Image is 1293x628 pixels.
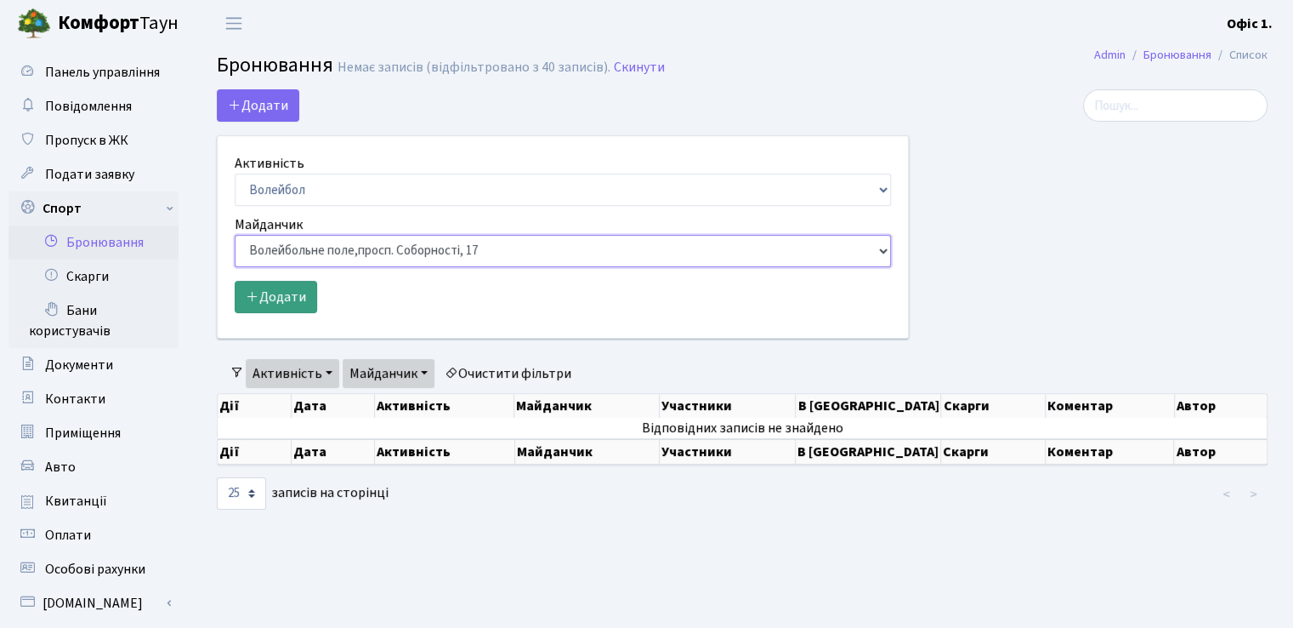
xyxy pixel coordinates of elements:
[246,359,339,388] a: Активність
[217,50,333,80] span: Бронювання
[375,394,515,418] th: Активність
[1094,46,1126,64] a: Admin
[45,63,160,82] span: Панель управління
[343,359,434,388] a: Майданчик
[217,89,299,122] button: Додати
[1083,89,1267,122] input: Пошук...
[218,394,292,418] th: Дії
[9,55,179,89] a: Панель управління
[660,394,797,418] th: Участники
[375,439,515,465] th: Активність
[796,394,941,418] th: В [GEOGRAPHIC_DATA]
[9,260,179,294] a: Скарги
[9,382,179,416] a: Контакти
[438,359,578,388] a: Очистити фільтри
[796,439,941,465] th: В [GEOGRAPHIC_DATA]
[45,424,121,442] span: Приміщення
[1211,46,1267,65] li: Список
[45,356,113,374] span: Документи
[45,165,134,184] span: Подати заявку
[9,191,179,226] a: Спорт
[235,281,317,313] button: Додати
[1046,439,1175,465] th: Коментар
[218,418,1267,438] td: Відповідних записів не знайдено
[45,526,91,545] span: Оплати
[941,439,1045,465] th: Скарги
[292,394,375,418] th: Дата
[1046,394,1175,418] th: Коментар
[9,552,179,586] a: Особові рахунки
[9,518,179,552] a: Оплати
[9,450,179,484] a: Авто
[9,586,179,620] a: [DOMAIN_NAME]
[45,458,76,477] span: Авто
[45,560,145,579] span: Особові рахунки
[1143,46,1211,64] a: Бронювання
[337,60,610,76] div: Немає записів (відфільтровано з 40 записів).
[45,390,105,408] span: Контакти
[292,439,375,465] th: Дата
[9,294,179,348] a: Бани користувачів
[614,60,665,76] a: Скинути
[9,157,179,191] a: Подати заявку
[9,123,179,157] a: Пропуск в ЖК
[217,477,388,510] label: записів на сторінці
[1174,439,1267,465] th: Автор
[45,131,128,150] span: Пропуск в ЖК
[515,439,660,465] th: Майданчик
[58,9,139,37] b: Комфорт
[660,439,797,465] th: Участники
[217,477,266,510] select: записів на сторінці
[213,9,255,37] button: Переключити навігацію
[235,214,303,235] label: Майданчик
[58,9,179,38] span: Таун
[9,226,179,260] a: Бронювання
[1069,37,1293,73] nav: breadcrumb
[235,153,304,174] label: Активність
[9,484,179,518] a: Квитанції
[1175,394,1267,418] th: Автор
[45,492,107,511] span: Квитанції
[9,348,179,382] a: Документи
[218,439,292,465] th: Дії
[45,97,132,116] span: Повідомлення
[1227,14,1273,33] b: Офіс 1.
[17,7,51,41] img: logo.png
[1227,14,1273,34] a: Офіс 1.
[941,394,1045,418] th: Скарги
[514,394,659,418] th: Майданчик
[9,89,179,123] a: Повідомлення
[9,416,179,450] a: Приміщення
